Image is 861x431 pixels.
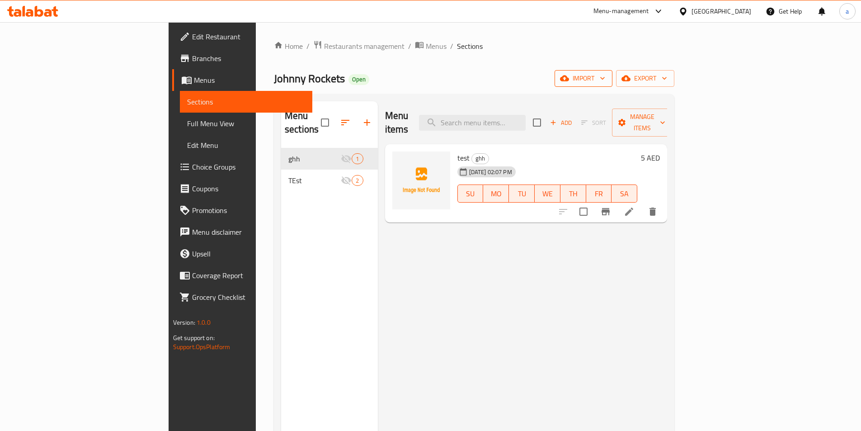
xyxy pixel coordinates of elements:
[172,69,312,91] a: Menus
[450,41,453,52] li: /
[315,113,334,132] span: Select all sections
[172,265,312,286] a: Coverage Report
[187,140,305,151] span: Edit Menu
[324,41,405,52] span: Restaurants management
[555,70,612,87] button: import
[341,153,352,164] svg: Inactive section
[408,41,411,52] li: /
[172,199,312,221] a: Promotions
[180,113,312,134] a: Full Menu View
[172,243,312,265] a: Upsell
[192,270,305,281] span: Coverage Report
[392,152,450,209] img: test
[187,96,305,107] span: Sections
[415,40,447,52] a: Menus
[192,53,305,64] span: Branches
[564,187,583,200] span: TH
[575,116,612,130] span: Select section first
[612,109,673,137] button: Manage items
[172,178,312,199] a: Coupons
[341,175,352,186] svg: Inactive section
[846,6,849,16] span: a
[281,148,378,170] div: ghh1
[513,187,531,200] span: TU
[483,185,509,203] button: MO
[192,161,305,172] span: Choice Groups
[641,152,660,164] h6: 5 AED
[623,73,667,84] span: export
[642,201,663,223] button: delete
[281,144,378,195] nav: Menu sections
[509,185,535,203] button: TU
[472,153,489,164] span: ghh
[334,112,356,133] span: Sort sections
[538,187,557,200] span: WE
[173,317,195,328] span: Version:
[535,185,560,203] button: WE
[172,47,312,69] a: Branches
[313,40,405,52] a: Restaurants management
[180,91,312,113] a: Sections
[187,118,305,129] span: Full Menu View
[274,40,674,52] nav: breadcrumb
[457,185,484,203] button: SU
[619,111,665,134] span: Manage items
[616,70,674,87] button: export
[562,73,605,84] span: import
[197,317,211,328] span: 1.0.0
[274,68,345,89] span: Johnny Rockets
[461,187,480,200] span: SU
[590,187,608,200] span: FR
[192,248,305,259] span: Upsell
[192,227,305,237] span: Menu disclaimer
[546,116,575,130] button: Add
[527,113,546,132] span: Select section
[348,76,369,83] span: Open
[356,112,378,133] button: Add section
[173,332,215,344] span: Get support on:
[426,41,447,52] span: Menus
[593,6,649,17] div: Menu-management
[612,185,637,203] button: SA
[192,205,305,216] span: Promotions
[457,151,470,165] span: test
[288,153,341,164] span: ghh
[192,183,305,194] span: Coupons
[192,31,305,42] span: Edit Restaurant
[385,109,409,136] h2: Menu items
[624,206,635,217] a: Edit menu item
[615,187,634,200] span: SA
[549,118,573,128] span: Add
[172,26,312,47] a: Edit Restaurant
[173,341,231,353] a: Support.OpsPlatform
[352,175,363,186] div: items
[352,153,363,164] div: items
[487,187,505,200] span: MO
[574,202,593,221] span: Select to update
[348,74,369,85] div: Open
[352,155,362,163] span: 1
[546,116,575,130] span: Add item
[172,221,312,243] a: Menu disclaimer
[457,41,483,52] span: Sections
[288,175,341,186] span: TEst
[692,6,751,16] div: [GEOGRAPHIC_DATA]
[180,134,312,156] a: Edit Menu
[595,201,616,223] button: Branch-specific-item
[471,153,489,164] div: ghh
[352,176,362,185] span: 2
[172,286,312,308] a: Grocery Checklist
[586,185,612,203] button: FR
[466,168,516,176] span: [DATE] 02:07 PM
[172,156,312,178] a: Choice Groups
[194,75,305,85] span: Menus
[192,292,305,303] span: Grocery Checklist
[560,185,586,203] button: TH
[419,115,526,131] input: search
[281,170,378,191] div: TEst2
